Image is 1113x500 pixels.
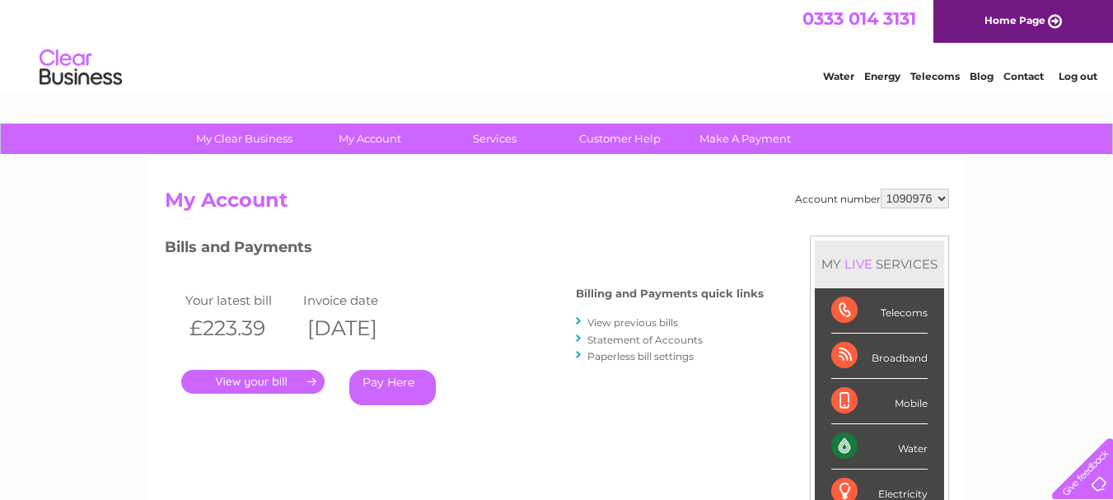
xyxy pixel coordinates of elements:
a: Energy [864,70,900,82]
h2: My Account [165,189,949,220]
div: Clear Business is a trading name of Verastar Limited (registered in [GEOGRAPHIC_DATA] No. 3667643... [168,9,947,80]
h4: Billing and Payments quick links [576,287,764,300]
div: Mobile [831,379,928,424]
a: My Clear Business [176,124,312,154]
div: LIVE [841,256,876,272]
a: . [181,370,325,394]
a: Paperless bill settings [587,350,694,362]
h3: Bills and Payments [165,236,764,264]
th: £223.39 [181,311,300,345]
a: View previous bills [587,316,678,329]
td: Your latest bill [181,289,300,311]
td: Invoice date [299,289,418,311]
a: Make A Payment [677,124,813,154]
div: Telecoms [831,288,928,334]
th: [DATE] [299,311,418,345]
a: Services [427,124,563,154]
div: Water [831,424,928,470]
a: Statement of Accounts [587,334,703,346]
img: logo.png [39,43,123,93]
a: Telecoms [910,70,960,82]
a: Blog [970,70,994,82]
a: Water [823,70,854,82]
a: Pay Here [349,370,436,405]
div: Account number [795,189,949,208]
a: 0333 014 3131 [802,8,916,29]
a: Customer Help [552,124,688,154]
a: My Account [302,124,437,154]
div: Broadband [831,334,928,379]
a: Log out [1059,70,1097,82]
div: MY SERVICES [815,241,944,287]
a: Contact [1003,70,1044,82]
